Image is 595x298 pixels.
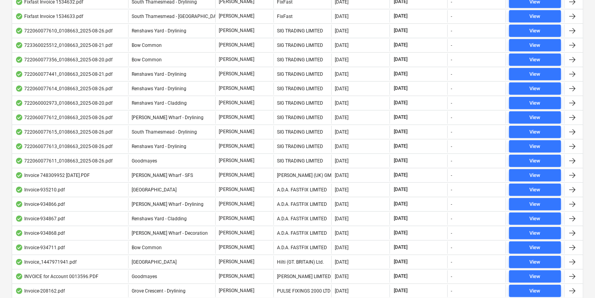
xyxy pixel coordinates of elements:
[273,97,332,109] div: SIG TRADING LIMITED
[393,244,408,251] span: [DATE]
[509,227,561,239] button: View
[393,143,408,150] span: [DATE]
[15,187,65,193] div: Invoice-935210.pdf
[15,187,23,193] div: OCR finished
[273,25,332,37] div: SIG TRADING LIMITED
[132,274,157,279] span: Goodmayes
[219,244,254,251] p: [PERSON_NAME]
[15,86,113,92] div: 722060077614_0108663_2025-08-26.pdf
[219,273,254,280] p: [PERSON_NAME]
[451,230,452,236] div: -
[15,100,23,106] div: OCR finished
[132,259,177,265] span: Camden Goods Yard
[393,172,408,178] span: [DATE]
[451,86,452,91] div: -
[273,140,332,153] div: SIG TRADING LIMITED
[219,143,254,150] p: [PERSON_NAME]
[335,259,348,265] div: [DATE]
[219,287,254,294] p: [PERSON_NAME]
[15,259,77,265] div: Invoice_1447971941.pdf
[335,230,348,236] div: [DATE]
[335,115,348,120] div: [DATE]
[132,71,186,77] span: Renshaws Yard - Drylining
[451,71,452,77] div: -
[530,171,541,180] div: View
[509,82,561,95] button: View
[451,144,452,149] div: -
[393,85,408,92] span: [DATE]
[273,198,332,211] div: A.D.A. FASTFIX LIMITED
[335,14,348,19] div: [DATE]
[393,114,408,121] span: [DATE]
[132,115,204,120] span: Montgomery's Wharf - Drylining
[509,97,561,109] button: View
[132,14,223,19] span: South Thamesmead - Soffits
[335,57,348,62] div: [DATE]
[451,28,452,34] div: -
[219,128,254,135] p: [PERSON_NAME]
[15,100,113,106] div: 722060002973_0108663_2025-08-20.pdf
[530,84,541,93] div: View
[273,39,332,52] div: SIG TRADING LIMITED
[15,86,23,92] div: OCR finished
[219,56,254,63] p: [PERSON_NAME]
[530,200,541,209] div: View
[509,212,561,225] button: View
[509,184,561,196] button: View
[273,227,332,239] div: A.D.A. FASTFIX LIMITED
[273,155,332,167] div: SIG TRADING LIMITED
[393,56,408,63] span: [DATE]
[530,287,541,296] div: View
[509,285,561,297] button: View
[15,230,65,236] div: Invoice-934868.pdf
[509,241,561,254] button: View
[335,187,348,193] div: [DATE]
[393,100,408,106] span: [DATE]
[219,114,254,121] p: [PERSON_NAME]
[132,129,197,135] span: South Thamesmead - Drylining
[15,143,113,150] div: 722060077613_0108663_2025-08-26.pdf
[530,243,541,252] div: View
[509,39,561,52] button: View
[451,187,452,193] div: -
[393,13,408,20] span: [DATE]
[509,169,561,182] button: View
[15,216,65,222] div: Invoice-934867.pdf
[15,273,23,280] div: OCR finished
[15,114,113,121] div: 722060077612_0108663_2025-08-26.pdf
[393,186,408,193] span: [DATE]
[219,27,254,34] p: [PERSON_NAME]
[451,14,452,19] div: -
[509,140,561,153] button: View
[15,71,113,77] div: 722060077441_0108663_2025-08-21.pdf
[393,128,408,135] span: [DATE]
[530,27,541,36] div: View
[273,241,332,254] div: A.D.A. FASTFIX LIMITED
[132,202,204,207] span: Montgomery's Wharf - Drylining
[393,273,408,280] span: [DATE]
[15,143,23,150] div: OCR finished
[15,244,23,251] div: OCR finished
[451,115,452,120] div: -
[15,172,90,178] div: Invoice 748309952 [DATE].PDF
[15,57,23,63] div: OCR finished
[132,245,162,250] span: Bow Common
[219,186,254,193] p: [PERSON_NAME]
[451,100,452,106] div: -
[132,216,187,221] span: Renshaws Yard - Cladding
[393,230,408,236] span: [DATE]
[335,100,348,106] div: [DATE]
[509,25,561,37] button: View
[15,230,23,236] div: OCR finished
[15,201,65,207] div: Invoice-934866.pdf
[132,288,186,294] span: Grove Crescent - Drylining
[15,129,23,135] div: OCR finished
[273,169,332,182] div: [PERSON_NAME] (UK) GMBH
[15,28,113,34] div: 722060077610_0108663_2025-08-26.pdf
[530,55,541,64] div: View
[15,158,23,164] div: OCR finished
[273,111,332,124] div: SIG TRADING LIMITED
[509,155,561,167] button: View
[15,129,113,135] div: 722060077615_0108663_2025-08-26.pdf
[335,288,348,294] div: [DATE]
